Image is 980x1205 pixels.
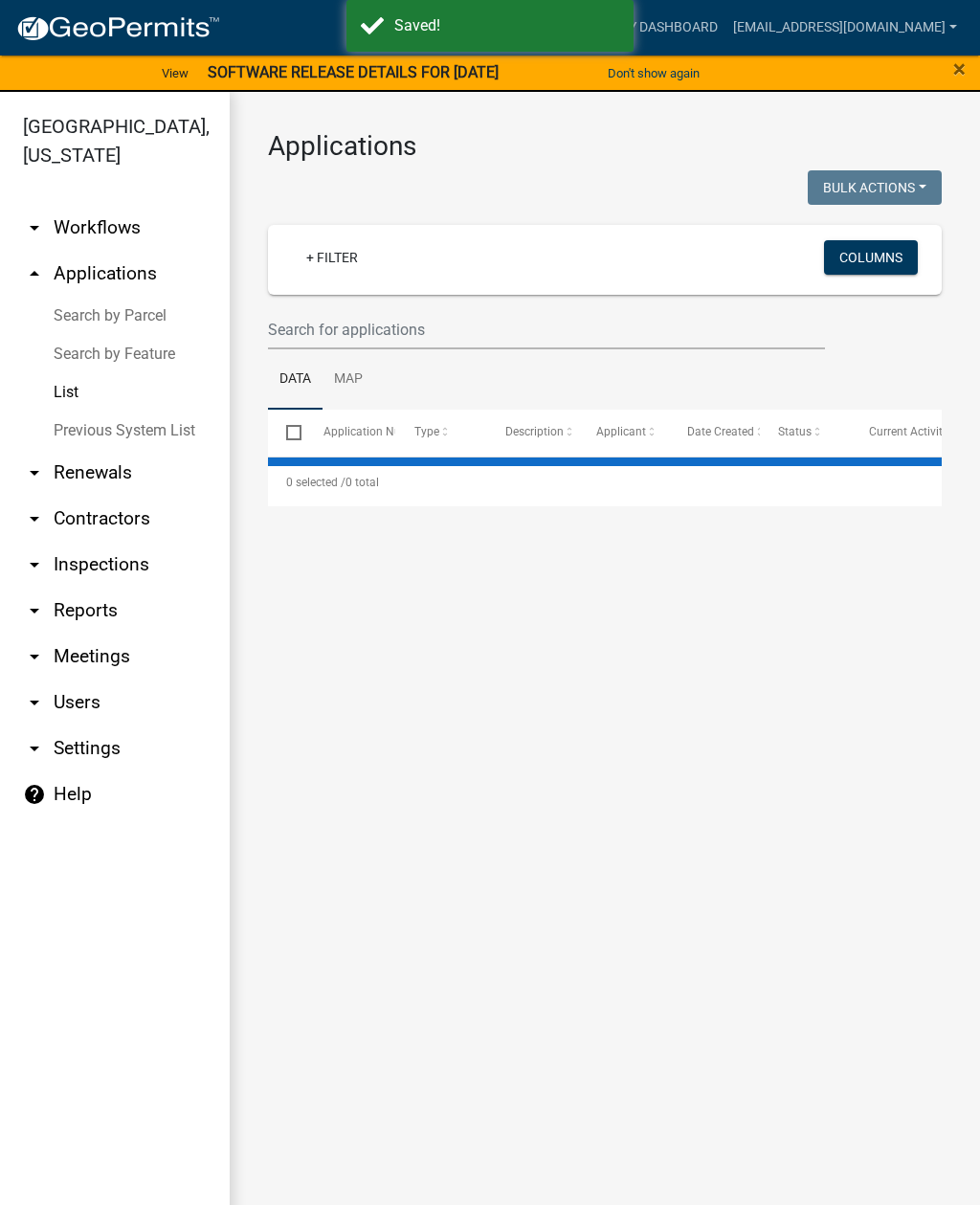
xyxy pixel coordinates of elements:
[578,410,669,456] datatable-header-cell: Applicant
[268,349,323,411] a: Data
[23,461,46,484] i: arrow_drop_down
[304,410,395,456] datatable-header-cell: Application Number
[208,63,499,81] strong: SOFTWARE RELEASE DETAILS FOR [DATE]
[268,310,825,349] input: Search for applications
[610,10,725,46] a: My Dashboard
[286,476,345,489] span: 0 selected /
[268,458,942,506] div: 0 total
[23,553,46,576] i: arrow_drop_down
[487,410,578,456] datatable-header-cell: Description
[669,410,760,456] datatable-header-cell: Date Created
[154,57,196,89] a: View
[23,783,46,806] i: help
[23,599,46,622] i: arrow_drop_down
[323,349,374,411] a: Map
[687,425,754,438] span: Date Created
[600,57,707,89] button: Don't show again
[23,737,46,760] i: arrow_drop_down
[23,262,46,285] i: arrow_drop_up
[291,240,373,275] a: + Filter
[323,425,428,438] span: Application Number
[596,425,646,438] span: Applicant
[824,240,918,275] button: Columns
[725,10,965,46] a: [EMAIL_ADDRESS][DOMAIN_NAME]
[268,410,304,456] datatable-header-cell: Select
[394,14,619,37] div: Saved!
[851,410,942,456] datatable-header-cell: Current Activity
[23,507,46,530] i: arrow_drop_down
[23,645,46,668] i: arrow_drop_down
[505,425,564,438] span: Description
[23,691,46,714] i: arrow_drop_down
[23,216,46,239] i: arrow_drop_down
[778,425,812,438] span: Status
[953,57,966,80] button: Close
[953,56,966,82] span: ×
[760,410,851,456] datatable-header-cell: Status
[869,425,948,438] span: Current Activity
[395,410,486,456] datatable-header-cell: Type
[268,130,942,163] h3: Applications
[414,425,439,438] span: Type
[808,170,942,205] button: Bulk Actions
